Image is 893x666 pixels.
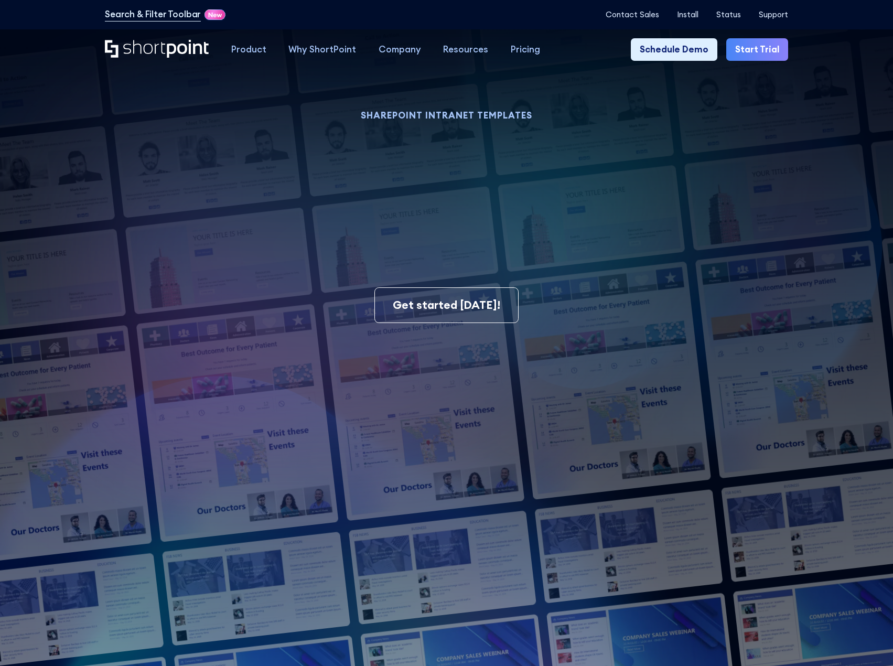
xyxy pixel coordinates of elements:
[759,10,788,19] a: Support
[393,297,500,314] div: Get started [DATE]!
[277,38,368,61] a: Why ShortPoint
[185,112,707,120] h1: SHAREPOINT INTRANET TEMPLATES
[677,10,698,19] a: Install
[288,43,356,57] div: Why ShortPoint
[443,43,488,57] div: Resources
[606,10,659,19] a: Contact Sales
[432,38,500,61] a: Resources
[374,287,519,323] a: Get started [DATE]!
[220,38,277,61] a: Product
[231,43,266,57] div: Product
[716,10,741,19] a: Status
[726,38,788,61] a: Start Trial
[367,38,432,61] a: Company
[511,43,540,57] div: Pricing
[500,38,552,61] a: Pricing
[631,38,717,61] a: Schedule Demo
[379,43,421,57] div: Company
[105,8,201,22] a: Search & Filter Toolbar
[105,40,209,59] a: Home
